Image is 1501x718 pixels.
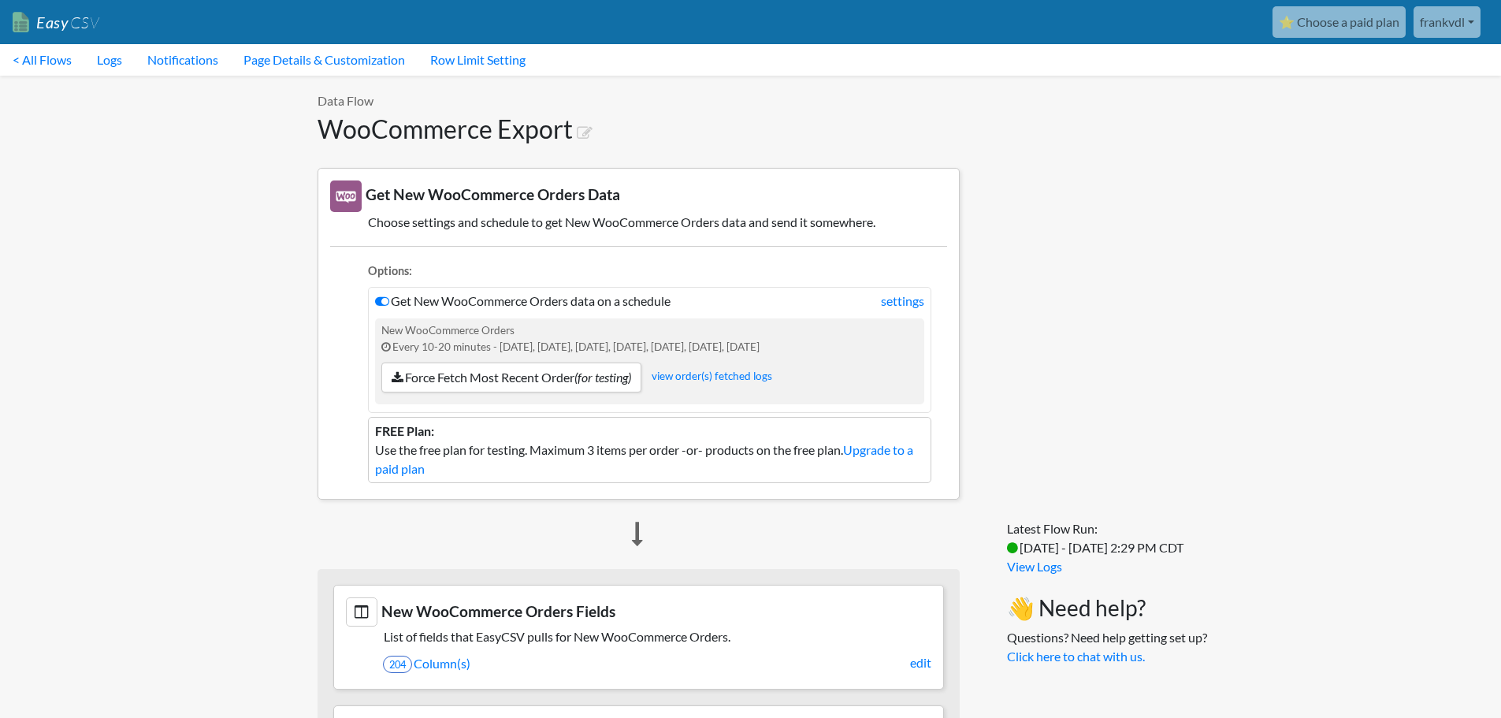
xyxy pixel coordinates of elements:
a: Logs [84,44,135,76]
h5: Choose settings and schedule to get New WooCommerce Orders data and send it somewhere. [330,214,947,229]
a: 204Column(s) [383,650,931,677]
h3: New WooCommerce Orders Fields [346,597,931,627]
h1: WooCommerce Export [318,114,960,144]
h5: List of fields that EasyCSV pulls for New WooCommerce Orders. [346,629,931,644]
h3: Get New WooCommerce Orders Data [330,180,947,212]
a: view order(s) fetched logs [652,370,772,382]
b: FREE Plan: [375,423,434,438]
a: edit [910,653,931,672]
li: Get New WooCommerce Orders data on a schedule [368,287,931,413]
img: New WooCommerce Orders [330,180,362,212]
a: Force Fetch Most Recent Order(for testing) [381,363,641,392]
a: Row Limit Setting [418,44,538,76]
p: Questions? Need help getting set up? [1007,628,1207,666]
div: New WooCommerce Orders Every 10-20 minutes - [DATE], [DATE], [DATE], [DATE], [DATE], [DATE], [DATE] [375,318,924,404]
a: Notifications [135,44,231,76]
a: Page Details & Customization [231,44,418,76]
h3: 👋 Need help? [1007,595,1207,622]
a: frankvdl [1414,6,1481,38]
p: Data Flow [318,91,960,110]
li: Use the free plan for testing. Maximum 3 items per order -or- products on the free plan. [368,417,931,483]
span: 204 [383,656,412,673]
a: settings [881,292,924,311]
a: Click here to chat with us. [1007,649,1145,664]
a: View Logs [1007,559,1062,574]
li: Options: [368,262,931,284]
i: (for testing) [574,370,631,385]
a: EasyCSV [13,6,99,39]
span: Latest Flow Run: [DATE] - [DATE] 2:29 PM CDT [1007,521,1183,555]
a: Upgrade to a paid plan [375,442,913,476]
a: ⭐ Choose a paid plan [1273,6,1406,38]
span: CSV [69,13,99,32]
